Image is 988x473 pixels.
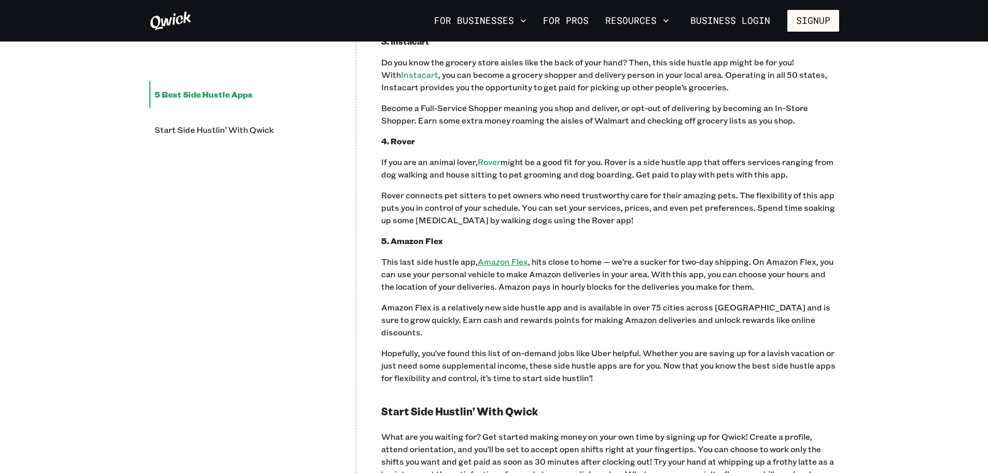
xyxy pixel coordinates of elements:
[430,12,531,30] button: For Businesses
[381,189,839,226] p: Rover connects pet sitters to pet owners who need trustworthy care for their amazing pets. The fl...
[478,256,528,267] a: Amazon Flex
[539,12,593,30] a: For Pros
[381,56,839,93] p: Do you know the grocery store aisles like the back of your hand? Then, this side hustle app might...
[601,12,673,30] button: Resources
[381,301,839,339] p: Amazon Flex is a relatively new side hustle app and is available in over 75 cities across [GEOGRA...
[381,235,443,246] b: 5. Amazon Flex
[149,81,331,108] li: 5 Best Side Hustle Apps
[681,10,779,32] a: Business Login
[381,347,839,384] p: Hopefully, you’ve found this list of on-demand jobs like Uber helpful. Whether you are saving up ...
[787,10,839,32] button: Signup
[381,156,839,181] p: If you are an animal lover, might be a good fit for you. Rover is a side hustle app that offers s...
[381,405,839,418] h2: Start Side Hustlin’ With Qwick
[149,116,331,143] li: Start Side Hustlin’ With Qwick
[381,136,415,146] b: 4. Rover
[381,255,839,293] p: This last side hustle app, , hits close to home — we’re a sucker for two-day shipping. On Amazon ...
[478,156,500,167] a: Rover
[381,102,839,127] p: Become a Full-Service Shopper meaning you shop and deliver, or opt-out of delivering by becoming ...
[401,69,438,80] a: Instacart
